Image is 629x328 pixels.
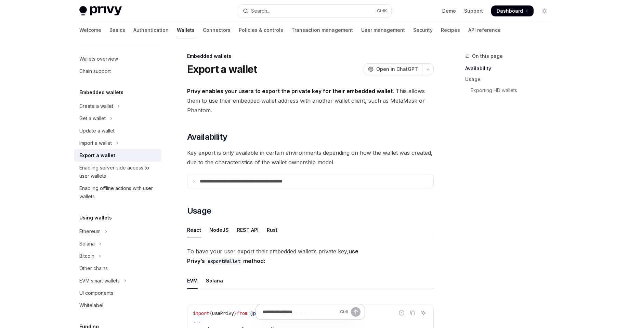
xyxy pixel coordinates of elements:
span: Usage [187,205,211,216]
a: Dashboard [491,5,534,16]
div: Bitcoin [79,252,94,260]
span: Ctrl K [377,8,387,14]
span: Dashboard [497,8,523,14]
div: UI components [79,289,113,297]
span: . This allows them to use their embedded wallet address with another wallet client, such as MetaM... [187,86,434,115]
a: Enabling offline actions with user wallets [74,182,161,203]
a: Availability [465,63,555,74]
a: User management [361,22,405,38]
div: Search... [251,7,270,15]
span: On this page [472,52,503,60]
button: Open search [238,5,391,17]
a: Whitelabel [74,299,161,312]
h5: Embedded wallets [79,88,123,97]
button: Toggle Solana section [74,238,161,250]
a: Authentication [133,22,169,38]
button: Toggle Bitcoin section [74,250,161,262]
button: Toggle Import a wallet section [74,137,161,149]
a: Other chains [74,262,161,275]
strong: Privy enables your users to export the private key for their embedded wallet [187,88,393,94]
span: Availability [187,131,227,142]
a: Connectors [203,22,231,38]
a: Demo [442,8,456,14]
div: EVM smart wallets [79,277,120,285]
a: API reference [468,22,501,38]
img: light logo [79,6,122,16]
a: Usage [465,74,555,85]
button: Toggle dark mode [539,5,550,16]
div: Other chains [79,264,108,273]
a: Update a wallet [74,125,161,137]
input: Ask a question... [263,304,337,319]
a: Wallets [177,22,195,38]
div: React [187,222,201,238]
button: Send message [351,307,361,317]
a: Transaction management [291,22,353,38]
button: Toggle Create a wallet section [74,100,161,112]
span: Open in ChatGPT [376,66,418,73]
button: Open in ChatGPT [364,63,422,75]
div: Enabling offline actions with user wallets [79,184,157,201]
h1: Export a wallet [187,63,257,75]
a: Chain support [74,65,161,77]
a: Policies & controls [239,22,283,38]
h5: Using wallets [79,214,112,222]
a: Enabling server-side access to user wallets [74,162,161,182]
a: Basics [109,22,125,38]
div: EVM [187,273,198,289]
div: REST API [237,222,259,238]
code: exportWallet [205,257,243,265]
div: Wallets overview [79,55,118,63]
a: Wallets overview [74,53,161,65]
div: Get a wallet [79,114,106,123]
div: Solana [206,273,223,289]
a: Exporting HD wallets [465,85,555,96]
div: Solana [79,240,95,248]
div: Embedded wallets [187,53,434,60]
a: UI components [74,287,161,299]
button: Toggle EVM smart wallets section [74,275,161,287]
span: Key export is only available in certain environments depending on how the wallet was created, due... [187,148,434,167]
a: Security [413,22,433,38]
button: Toggle Get a wallet section [74,112,161,125]
div: NodeJS [209,222,229,238]
div: Rust [267,222,277,238]
a: Recipes [441,22,460,38]
a: Welcome [79,22,101,38]
strong: use Privy’s method: [187,248,358,264]
div: Whitelabel [79,301,103,310]
a: Export a wallet [74,149,161,162]
div: Export a wallet [79,151,115,160]
div: Chain support [79,67,111,75]
div: Enabling server-side access to user wallets [79,164,157,180]
button: Toggle Ethereum section [74,225,161,238]
div: Update a wallet [79,127,115,135]
div: Import a wallet [79,139,112,147]
span: To have your user export their embedded wallet’s private key, [187,247,434,266]
div: Ethereum [79,227,101,236]
div: Create a wallet [79,102,113,110]
a: Support [464,8,483,14]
